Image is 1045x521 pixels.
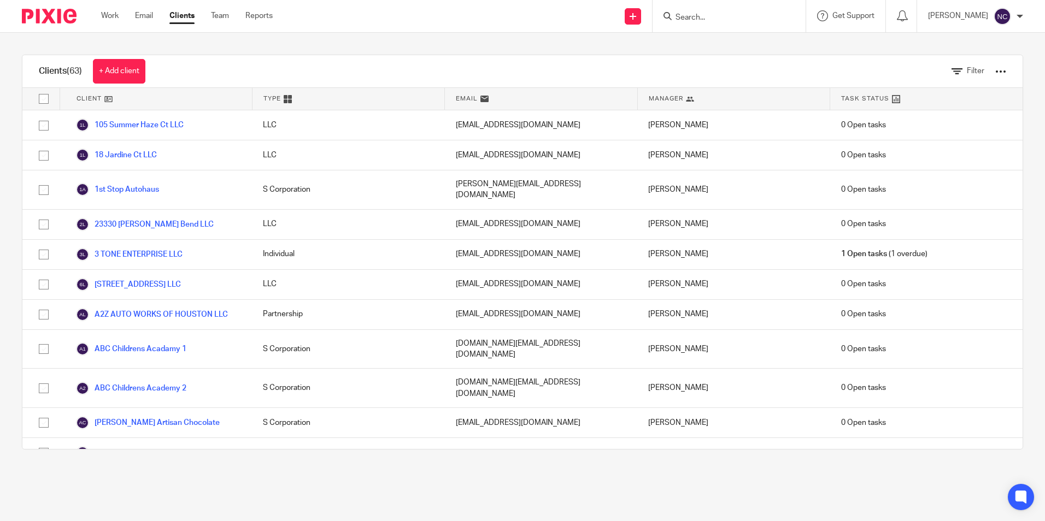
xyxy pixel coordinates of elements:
div: [EMAIL_ADDRESS][DOMAIN_NAME] [445,210,637,239]
a: 1st Stop Autohaus [76,183,159,196]
img: svg%3E [76,278,89,291]
span: 0 Open tasks [841,184,886,195]
div: [PERSON_NAME] [637,110,830,140]
a: Clients [169,10,195,21]
a: Team [211,10,229,21]
div: S Corporation [252,170,444,209]
div: S Corporation [252,369,444,407]
div: [EMAIL_ADDRESS][DOMAIN_NAME] [445,270,637,299]
img: svg%3E [76,218,89,231]
span: Email [456,94,478,103]
h1: Clients [39,66,82,77]
span: 0 Open tasks [841,382,886,393]
span: 1 Open tasks [841,248,887,259]
div: [PERSON_NAME][EMAIL_ADDRESS][DOMAIN_NAME] [445,170,637,209]
img: svg%3E [76,183,89,196]
div: LLC [252,110,444,140]
img: svg%3E [76,416,89,429]
a: 105 Summer Haze Ct LLC [76,119,184,132]
div: [EMAIL_ADDRESS][DOMAIN_NAME] [445,438,637,467]
span: 0 Open tasks [841,150,886,161]
a: ABC Childrens Academy 2 [76,382,186,395]
img: svg%3E [76,119,89,132]
div: LLC [252,140,444,170]
div: [PERSON_NAME] [PERSON_NAME] [637,438,830,467]
div: [DOMAIN_NAME][EMAIL_ADDRESS][DOMAIN_NAME] [445,369,637,407]
img: svg%3E [76,149,89,162]
span: 0 Open tasks [841,447,886,458]
a: A2Z AUTO WORKS OF HOUSTON LLC [76,308,228,321]
span: 0 Open tasks [841,309,886,319]
span: Manager [649,94,683,103]
img: Pixie [22,9,77,23]
p: [PERSON_NAME] [928,10,988,21]
a: 3 TONE ENTERPRISE LLC [76,248,183,261]
div: [PERSON_NAME] [637,300,830,329]
div: S Corporation [252,330,444,369]
span: Type [263,94,281,103]
img: svg%3E [76,382,89,395]
a: 23330 [PERSON_NAME] Bend LLC [76,218,214,231]
div: S Corporation [252,408,444,437]
div: [PERSON_NAME] [637,408,830,437]
div: [PERSON_NAME] [637,140,830,170]
a: [PERSON_NAME] Artisan Chocolate [76,416,220,429]
a: Reports [245,10,273,21]
a: Work [101,10,119,21]
div: [EMAIL_ADDRESS][DOMAIN_NAME] [445,300,637,329]
div: [EMAIL_ADDRESS][DOMAIN_NAME] [445,110,637,140]
div: LLC [252,210,444,239]
div: LLC [252,270,444,299]
span: 0 Open tasks [841,279,886,289]
a: [STREET_ADDRESS] LLC [76,278,181,291]
span: Client [77,94,102,103]
a: Email [135,10,153,21]
div: [PERSON_NAME] [637,270,830,299]
div: [DOMAIN_NAME][EMAIL_ADDRESS][DOMAIN_NAME] [445,330,637,369]
input: Search [674,13,773,23]
img: svg%3E [76,446,89,459]
span: (63) [67,67,82,75]
a: ABC Childrens Acadamy 1 [76,342,186,356]
img: svg%3E [76,308,89,321]
div: [PERSON_NAME] [637,170,830,209]
div: [PERSON_NAME] [637,369,830,407]
span: 0 Open tasks [841,120,886,131]
div: Partnership [252,300,444,329]
div: [EMAIL_ADDRESS][DOMAIN_NAME] [445,140,637,170]
a: 18 Jardine Ct LLC [76,149,157,162]
span: Filter [967,67,984,75]
span: 0 Open tasks [841,344,886,354]
div: [EMAIL_ADDRESS][DOMAIN_NAME] [445,240,637,269]
a: Armen's Solutions LLC [76,446,173,459]
input: Select all [33,88,54,109]
span: Get Support [832,12,874,20]
div: Individual [252,438,444,467]
span: 0 Open tasks [841,417,886,428]
div: [PERSON_NAME] [637,240,830,269]
img: svg%3E [76,342,89,356]
div: [EMAIL_ADDRESS][DOMAIN_NAME] [445,408,637,437]
span: Task Status [841,94,889,103]
div: [PERSON_NAME] [637,330,830,369]
div: [PERSON_NAME] [637,210,830,239]
span: (1 overdue) [841,248,927,259]
img: svg%3E [994,8,1011,25]
span: 0 Open tasks [841,218,886,229]
img: svg%3E [76,248,89,261]
div: Individual [252,240,444,269]
a: + Add client [93,59,145,84]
